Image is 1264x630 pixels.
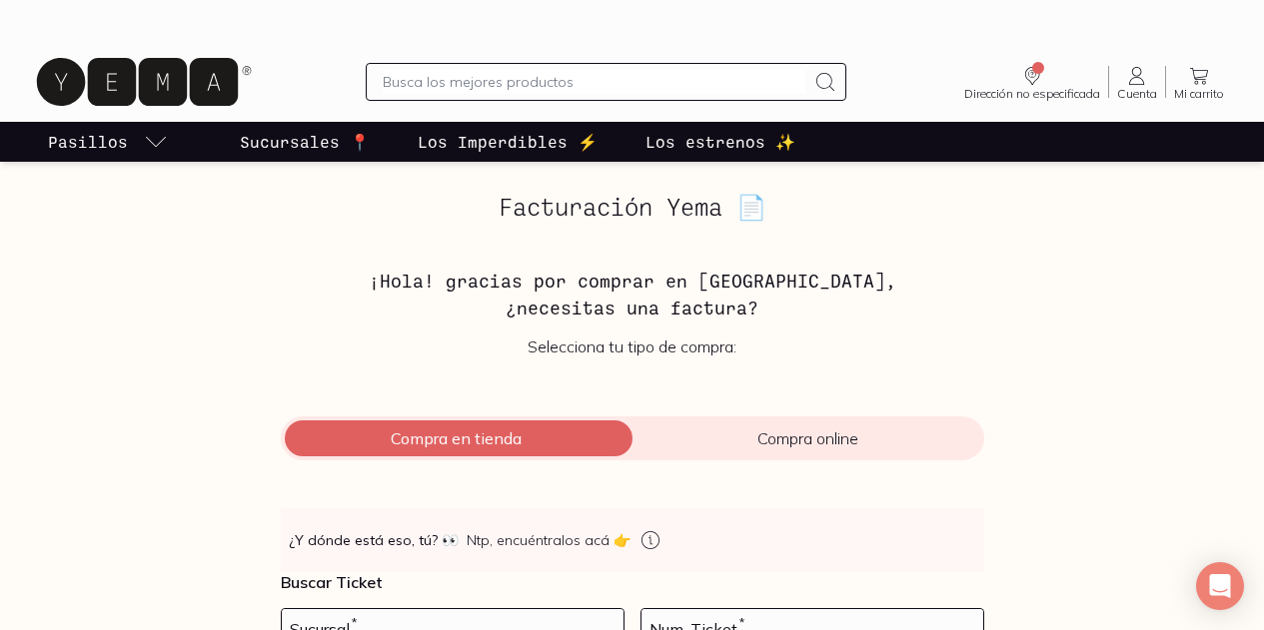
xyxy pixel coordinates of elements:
p: Los estrenos ✨ [645,130,795,154]
p: Buscar Ticket [281,572,984,592]
p: Sucursales 📍 [240,130,370,154]
span: 👀 [442,530,459,550]
span: Compra online [632,428,984,448]
a: pasillo-todos-link [44,122,172,162]
h3: ¡Hola! gracias por comprar en [GEOGRAPHIC_DATA], ¿necesitas una factura? [281,268,984,320]
strong: ¿Y dónde está eso, tú? [289,530,459,550]
a: Dirección no especificada [956,64,1108,100]
span: Cuenta [1117,88,1157,100]
a: Cuenta [1109,64,1165,100]
a: Mi carrito [1166,64,1232,100]
span: Mi carrito [1174,88,1224,100]
input: Busca los mejores productos [383,70,804,94]
span: Dirección no especificada [964,88,1100,100]
p: Los Imperdibles ⚡️ [418,130,598,154]
span: Ntp, encuéntralos acá 👉 [467,530,631,550]
h2: Facturación Yema 📄 [281,194,984,220]
span: Compra en tienda [281,428,632,448]
a: Sucursales 📍 [236,122,374,162]
div: Open Intercom Messenger [1196,562,1244,610]
a: Los Imperdibles ⚡️ [414,122,602,162]
a: Los estrenos ✨ [641,122,799,162]
p: Pasillos [48,130,128,154]
p: Selecciona tu tipo de compra: [281,336,984,356]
